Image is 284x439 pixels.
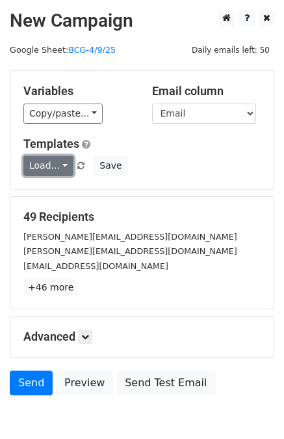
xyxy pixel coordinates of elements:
a: Daily emails left: 50 [187,45,274,55]
h5: Variables [23,84,133,98]
small: [EMAIL_ADDRESS][DOMAIN_NAME] [23,261,168,271]
a: Load... [23,156,73,176]
a: Send Test Email [116,371,215,395]
a: +46 more [23,279,78,296]
button: Save [94,156,127,176]
small: [PERSON_NAME][EMAIL_ADDRESS][DOMAIN_NAME] [23,246,237,256]
span: Daily emails left: 50 [187,43,274,57]
a: Templates [23,137,79,150]
a: Preview [56,371,113,395]
iframe: Chat Widget [219,376,284,439]
a: Copy/paste... [23,104,103,124]
small: Google Sheet: [10,45,116,55]
small: [PERSON_NAME][EMAIL_ADDRESS][DOMAIN_NAME] [23,232,237,242]
h5: 49 Recipients [23,210,261,224]
a: Send [10,371,53,395]
h5: Advanced [23,330,261,344]
h2: New Campaign [10,10,274,32]
h5: Email column [152,84,261,98]
a: BCG-4/9/25 [68,45,116,55]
